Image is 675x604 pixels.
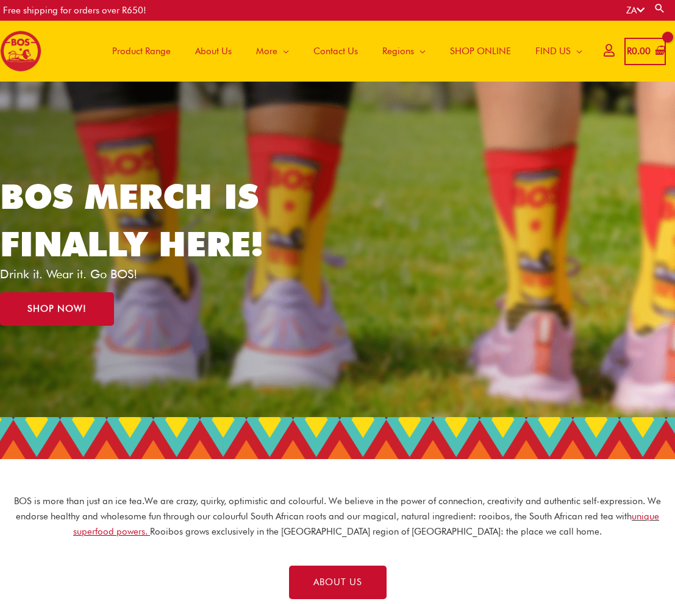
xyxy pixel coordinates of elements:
[244,21,301,82] a: More
[626,5,645,16] a: ZA
[73,511,659,537] a: unique superfood powers.
[195,33,232,69] span: About Us
[256,33,277,69] span: More
[535,33,571,69] span: FIND US
[313,33,358,69] span: Contact Us
[183,21,244,82] a: About Us
[627,46,632,57] span: R
[100,21,183,82] a: Product Range
[6,494,669,539] p: BOS is more than just an ice tea. We are crazy, quirky, optimistic and colourful. We believe in t...
[301,21,370,82] a: Contact Us
[450,33,511,69] span: SHOP ONLINE
[27,304,87,314] span: SHOP NOW!
[654,2,666,14] a: Search button
[370,21,438,82] a: Regions
[438,21,523,82] a: SHOP ONLINE
[382,33,414,69] span: Regions
[289,566,387,599] a: ABOUT US
[313,578,362,587] span: ABOUT US
[112,33,171,69] span: Product Range
[91,21,595,82] nav: Site Navigation
[627,46,651,57] bdi: 0.00
[624,38,666,65] a: View Shopping Cart, empty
